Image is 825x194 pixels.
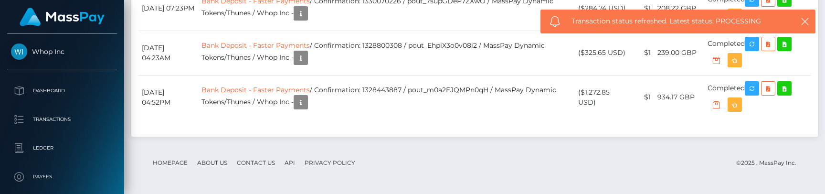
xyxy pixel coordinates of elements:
[7,136,117,160] a: Ledger
[11,43,27,60] img: Whop Inc
[11,84,113,98] p: Dashboard
[201,86,310,94] a: Bank Deposit - Faster Payments
[7,108,117,131] a: Transactions
[7,47,117,56] span: Whop Inc
[149,155,191,170] a: Homepage
[704,75,811,119] td: Completed
[198,31,575,75] td: / Confirmation: 1328800308 / pout_EhpiX3o0v08i2 / MassPay Dynamic Tokens/Thunes / Whop Inc -
[7,165,117,189] a: Payees
[233,155,279,170] a: Contact Us
[193,155,231,170] a: About Us
[7,79,117,103] a: Dashboard
[11,170,113,184] p: Payees
[654,31,704,75] td: 239.00 GBP
[630,75,654,119] td: $1
[704,31,811,75] td: Completed
[301,155,359,170] a: Privacy Policy
[138,75,198,119] td: [DATE] 04:52PM
[281,155,299,170] a: API
[138,31,198,75] td: [DATE] 04:23AM
[201,41,310,50] a: Bank Deposit - Faster Payments
[11,112,113,127] p: Transactions
[198,75,575,119] td: / Confirmation: 1328443887 / pout_m0a2EJQMPn0qH / MassPay Dynamic Tokens/Thunes / Whop Inc -
[20,8,105,26] img: MassPay Logo
[575,75,630,119] td: ($1,272.85 USD)
[571,16,780,26] span: Transaction status refreshed. Latest status: PROCESSING
[736,158,804,168] div: © 2025 , MassPay Inc.
[575,31,630,75] td: ($325.65 USD)
[11,141,113,155] p: Ledger
[630,31,654,75] td: $1
[654,75,704,119] td: 934.17 GBP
